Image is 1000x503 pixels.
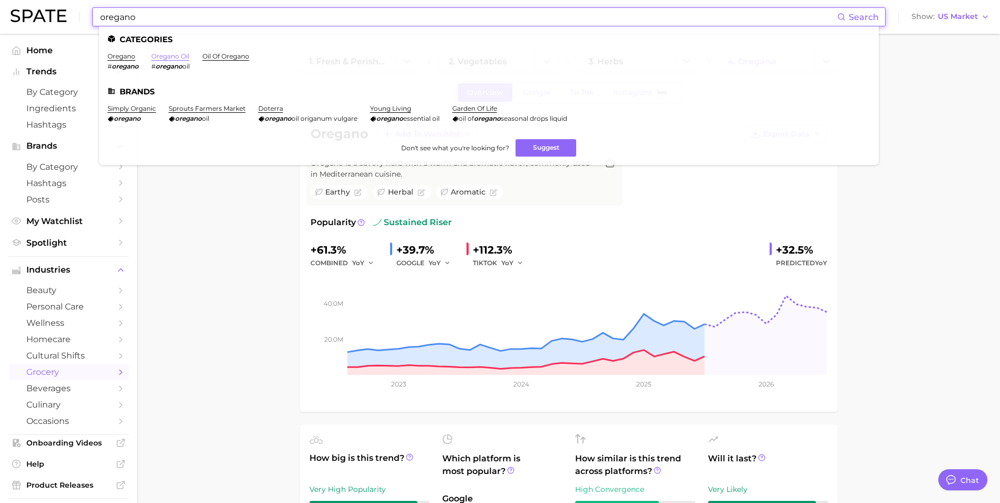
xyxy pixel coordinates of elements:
[8,396,129,413] a: culinary
[501,257,524,269] button: YoY
[849,12,879,22] span: Search
[388,187,413,198] span: herbal
[292,114,357,122] span: oil origanum vulgare
[575,483,695,496] div: High Convergence
[8,117,129,133] a: Hashtags
[8,364,129,380] a: grocery
[442,452,562,487] span: Which platform is most popular?
[8,213,129,229] a: My Watchlist
[501,114,567,122] span: seasonal drops liquid
[473,257,531,269] div: TIKTOK
[99,8,837,26] input: Search here for a brand, industry, or ingredient
[403,114,440,122] span: essential oil
[265,114,292,122] em: oregano
[8,315,129,331] a: wellness
[473,241,531,258] div: +112.3%
[114,114,141,122] em: oregano
[310,158,597,180] span: Oregano is a savory herb with a warm and aromatic flavor, commonly used in Mediterranean cuisine.
[815,259,827,267] span: YoY
[26,120,111,130] span: Hashtags
[26,141,111,151] span: Brands
[391,380,406,388] tspan: 2023
[26,238,111,248] span: Spotlight
[354,189,362,196] button: Flag as miscategorized or irrelevant
[182,62,190,70] span: oil
[26,367,111,377] span: grocery
[202,114,209,122] span: oil
[8,456,129,472] a: Help
[8,331,129,347] a: homecare
[108,104,156,112] a: simply organic
[151,52,189,60] a: oregano oil
[376,114,403,122] em: oregano
[513,380,529,388] tspan: 2024
[429,257,451,269] button: YoY
[26,195,111,205] span: Posts
[429,258,441,267] span: YoY
[370,104,411,112] a: young living
[26,383,111,393] span: beverages
[26,45,111,55] span: Home
[26,318,111,328] span: wellness
[401,144,509,152] span: Don't see what you're looking for?
[309,452,430,478] span: How big is this trend?
[8,262,129,278] button: Industries
[26,438,111,448] span: Onboarding Videos
[575,452,695,478] span: How similar is this trend across platforms?
[759,380,774,388] tspan: 2026
[373,218,382,227] img: sustained riser
[202,52,249,60] a: oil of oregano
[151,62,156,70] span: #
[8,413,129,429] a: occasions
[501,258,513,267] span: YoY
[26,400,111,410] span: culinary
[26,178,111,188] span: Hashtags
[112,62,139,70] em: oregano
[325,187,350,198] span: earthy
[8,191,129,208] a: Posts
[516,139,576,157] button: Suggest
[11,9,66,22] img: SPATE
[776,241,827,258] div: +32.5%
[8,298,129,315] a: personal care
[108,62,112,70] span: #
[8,235,129,251] a: Spotlight
[451,187,486,198] span: aromatic
[26,87,111,97] span: by Category
[258,104,283,112] a: doterra
[474,114,501,122] em: oregano
[26,459,111,469] span: Help
[26,334,111,344] span: homecare
[8,100,129,117] a: Ingredients
[108,52,135,60] a: oregano
[26,265,111,275] span: Industries
[26,302,111,312] span: personal care
[309,483,430,496] div: Very High Popularity
[310,241,382,258] div: +61.3%
[452,104,497,112] a: garden of life
[26,162,111,172] span: by Category
[708,452,828,478] span: Will it last?
[636,380,652,388] tspan: 2025
[938,14,978,20] span: US Market
[418,189,425,196] button: Flag as miscategorized or irrelevant
[396,241,458,258] div: +39.7%
[26,67,111,76] span: Trends
[8,159,129,175] a: by Category
[169,104,246,112] a: sprouts farmers market
[108,87,870,96] li: Brands
[708,483,828,496] div: Very Likely
[8,64,129,80] button: Trends
[459,114,474,122] span: oil of
[490,189,497,196] button: Flag as miscategorized or irrelevant
[776,257,827,269] span: Predicted
[8,84,129,100] a: by Category
[156,62,182,70] em: oregano
[352,258,364,267] span: YoY
[8,347,129,364] a: cultural shifts
[352,257,375,269] button: YoY
[8,42,129,59] a: Home
[8,380,129,396] a: beverages
[909,10,992,24] button: ShowUS Market
[310,257,382,269] div: combined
